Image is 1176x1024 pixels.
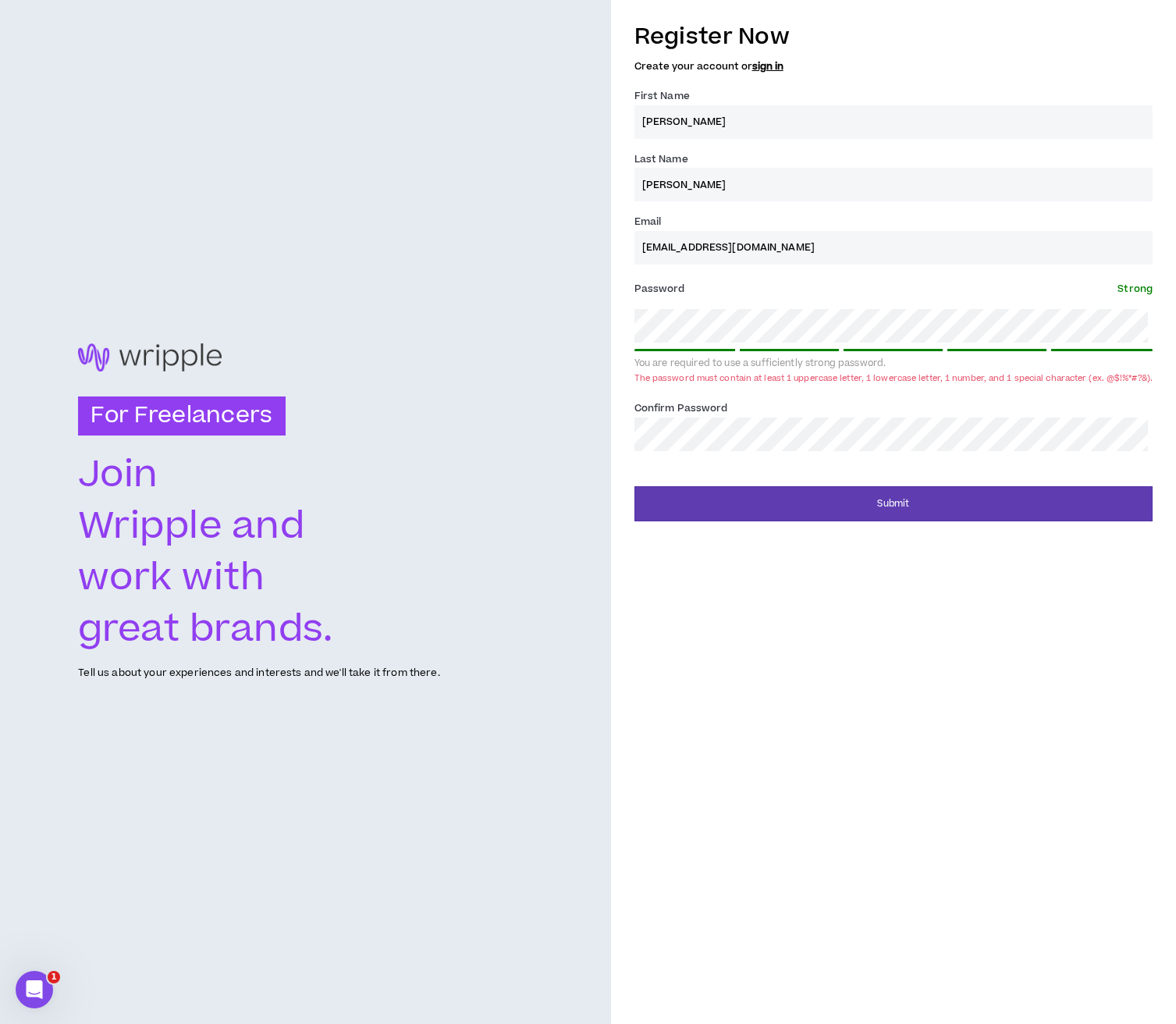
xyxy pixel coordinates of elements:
h5: Create your account or [634,61,1153,72]
text: Join [78,448,158,502]
iframe: Intercom live chat [16,971,53,1008]
label: First Name [634,84,690,108]
label: Confirm Password [634,396,728,421]
h3: Register Now [634,20,1153,53]
a: sign in [752,59,783,73]
text: work with [78,551,265,605]
label: Email [634,209,662,234]
span: Password [634,282,685,296]
input: Enter Email [634,231,1153,265]
div: The password must contain at least 1 uppercase letter, 1 lowercase letter, 1 number, and 1 specia... [634,372,1153,384]
text: great brands. [78,603,333,656]
label: Last Name [634,147,688,172]
span: Strong [1117,282,1153,296]
h3: For Freelancers [78,396,285,436]
p: Tell us about your experiences and interests and we'll take it from there. [78,666,439,681]
input: First name [634,105,1153,139]
div: You are required to use a sufficiently strong password. [634,357,1153,370]
span: 1 [48,971,60,983]
input: Last name [634,168,1153,201]
text: Wripple and [78,500,304,553]
button: Submit [634,486,1153,521]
